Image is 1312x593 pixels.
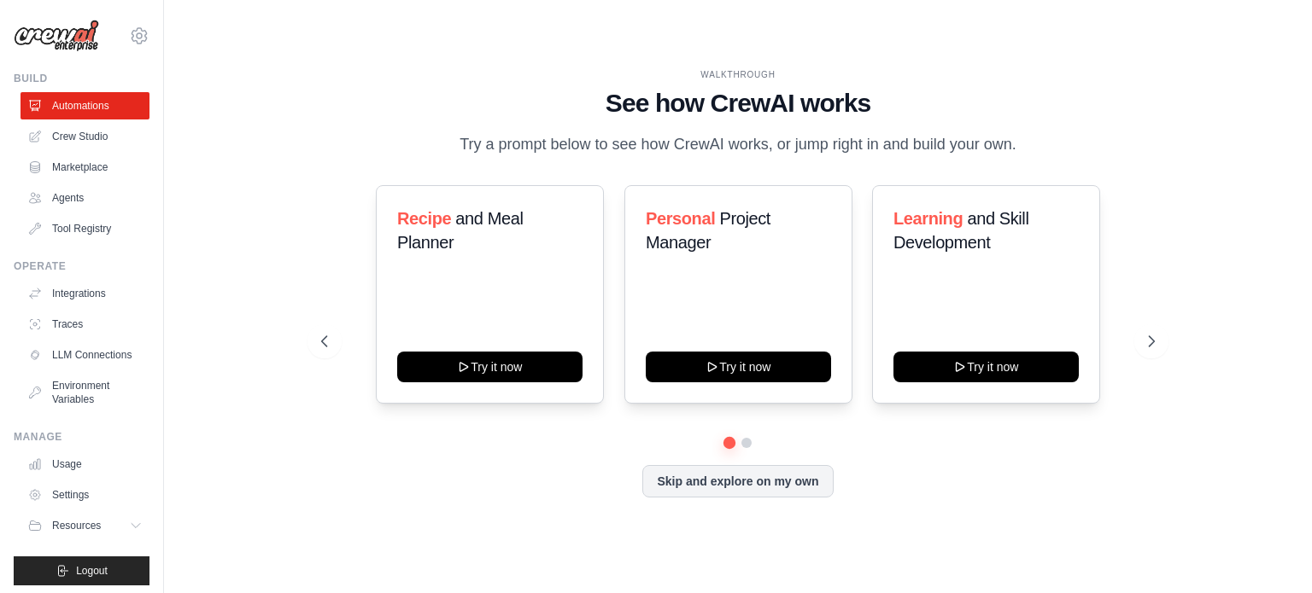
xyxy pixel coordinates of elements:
p: Try a prompt below to see how CrewAI works, or jump right in and build your own. [451,132,1025,157]
button: Try it now [397,352,583,382]
a: Agents [20,184,149,212]
span: Logout [76,564,108,578]
span: Recipe [397,209,451,228]
a: Automations [20,92,149,119]
a: LLM Connections [20,341,149,369]
div: Manage [14,430,149,444]
span: Resources [52,519,101,532]
span: Learning [893,209,963,228]
a: Settings [20,481,149,509]
span: Project Manager [646,209,770,252]
button: Resources [20,512,149,539]
button: Skip and explore on my own [642,465,833,497]
div: WALKTHROUGH [321,68,1155,81]
a: Crew Studio [20,123,149,150]
span: Personal [646,209,715,228]
h1: See how CrewAI works [321,88,1155,119]
img: Logo [14,20,99,52]
a: Tool Registry [20,215,149,242]
a: Marketplace [20,154,149,181]
span: and Meal Planner [397,209,523,252]
a: Environment Variables [20,372,149,413]
a: Usage [20,451,149,478]
button: Try it now [893,352,1079,382]
span: and Skill Development [893,209,1028,252]
button: Logout [14,556,149,585]
div: Operate [14,259,149,273]
div: Build [14,72,149,85]
a: Traces [20,311,149,338]
a: Integrations [20,280,149,307]
button: Try it now [646,352,831,382]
